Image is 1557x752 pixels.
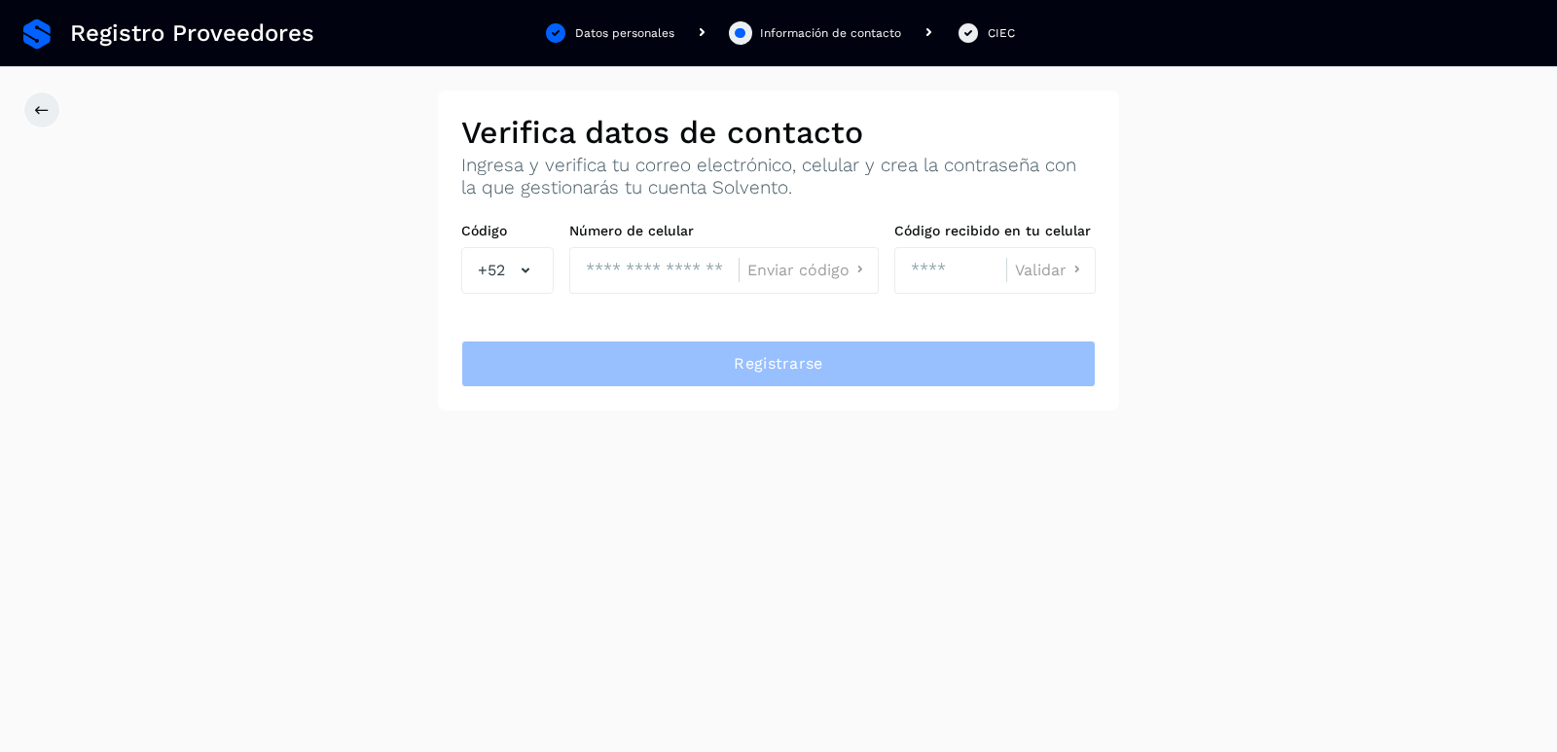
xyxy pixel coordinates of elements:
[1015,263,1067,278] span: Validar
[747,260,870,280] button: Enviar código
[988,24,1015,42] div: CIEC
[747,263,850,278] span: Enviar código
[569,223,879,239] label: Número de celular
[575,24,674,42] div: Datos personales
[734,353,822,375] span: Registrarse
[461,155,1096,199] p: Ingresa y verifica tu correo electrónico, celular y crea la contraseña con la que gestionarás tu ...
[478,259,505,282] span: +52
[461,223,554,239] label: Código
[760,24,901,42] div: Información de contacto
[461,340,1096,387] button: Registrarse
[894,223,1096,239] label: Código recibido en tu celular
[70,19,314,48] span: Registro Proveedores
[461,114,1096,151] h2: Verifica datos de contacto
[1015,260,1087,280] button: Validar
